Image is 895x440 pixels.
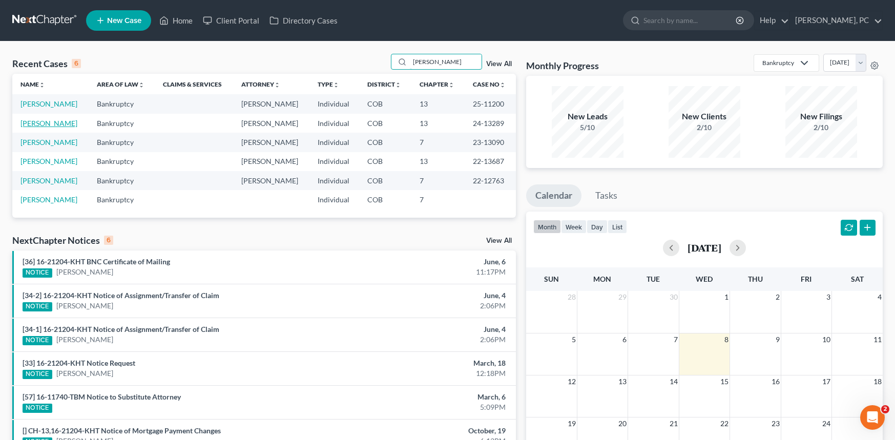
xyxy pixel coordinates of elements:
td: [PERSON_NAME] [233,133,309,152]
div: October, 19 [351,426,506,436]
div: New Clients [669,111,740,122]
div: June, 4 [351,324,506,334]
td: Individual [309,133,360,152]
span: 15 [719,375,730,388]
div: 5:09PM [351,402,506,412]
span: 20 [617,417,628,430]
td: 25-11200 [465,94,516,113]
a: [33] 16-21204-KHT Notice Request [23,359,135,367]
a: [PERSON_NAME] [20,157,77,165]
a: View All [486,237,512,244]
a: [36] 16-21204-KHT BNC Certificate of Mailing [23,257,170,266]
a: View All [486,60,512,68]
div: Bankruptcy [762,58,794,67]
div: 6 [104,236,113,245]
td: COB [359,133,411,152]
span: 14 [669,375,679,388]
td: COB [359,152,411,171]
div: NOTICE [23,268,52,278]
div: 2/10 [669,122,740,133]
a: Calendar [526,184,581,207]
div: Recent Cases [12,57,81,70]
td: 13 [411,152,465,171]
div: NOTICE [23,336,52,345]
span: 8 [723,333,730,346]
a: [34-1] 16-21204-KHT Notice of Assignment/Transfer of Claim [23,325,219,333]
span: 17 [821,375,831,388]
td: COB [359,190,411,209]
td: 24-13289 [465,114,516,133]
i: unfold_more [395,82,401,88]
div: NextChapter Notices [12,234,113,246]
a: [PERSON_NAME] [56,368,113,379]
a: [PERSON_NAME] [56,334,113,345]
input: Search by name... [643,11,737,30]
span: 23 [771,417,781,430]
button: week [561,220,587,234]
td: COB [359,94,411,113]
a: [PERSON_NAME] [20,195,77,204]
td: [PERSON_NAME] [233,152,309,171]
td: Bankruptcy [89,133,155,152]
span: Mon [593,275,611,283]
a: Home [154,11,198,30]
td: 7 [411,171,465,190]
i: unfold_more [499,82,506,88]
td: [PERSON_NAME] [233,94,309,113]
div: 2:06PM [351,334,506,345]
input: Search by name... [410,54,482,69]
td: Bankruptcy [89,171,155,190]
div: 12:18PM [351,368,506,379]
a: [PERSON_NAME] [20,119,77,128]
button: month [533,220,561,234]
h3: Monthly Progress [526,59,599,72]
a: Typeunfold_more [318,80,339,88]
i: unfold_more [39,82,45,88]
span: 10 [821,333,831,346]
a: [PERSON_NAME] [56,267,113,277]
div: 11:17PM [351,267,506,277]
div: New Leads [552,111,623,122]
span: 21 [669,417,679,430]
td: Bankruptcy [89,114,155,133]
span: 13 [617,375,628,388]
span: 30 [669,291,679,303]
span: Wed [696,275,713,283]
a: Attorneyunfold_more [241,80,280,88]
td: Individual [309,114,360,133]
div: New Filings [785,111,857,122]
a: [34-2] 16-21204-KHT Notice of Assignment/Transfer of Claim [23,291,219,300]
span: 3 [825,291,831,303]
span: Sun [544,275,559,283]
a: [57] 16-11740-TBM Notice to Substitute Attorney [23,392,181,401]
td: Individual [309,94,360,113]
span: 6 [621,333,628,346]
a: [PERSON_NAME] [20,138,77,146]
td: [PERSON_NAME] [233,171,309,190]
div: 2/10 [785,122,857,133]
td: Individual [309,152,360,171]
div: June, 4 [351,290,506,301]
div: 6 [72,59,81,68]
i: unfold_more [138,82,144,88]
a: Area of Lawunfold_more [97,80,144,88]
th: Claims & Services [155,74,233,94]
span: Sat [851,275,864,283]
td: COB [359,171,411,190]
i: unfold_more [274,82,280,88]
span: Fri [801,275,811,283]
span: 1 [723,291,730,303]
span: Thu [748,275,763,283]
span: 4 [877,291,883,303]
span: 29 [617,291,628,303]
a: Help [755,11,789,30]
span: 7 [673,333,679,346]
div: 2:06PM [351,301,506,311]
i: unfold_more [333,82,339,88]
button: day [587,220,608,234]
iframe: Intercom live chat [860,405,885,430]
td: 7 [411,190,465,209]
td: Individual [309,171,360,190]
td: COB [359,114,411,133]
div: 5/10 [552,122,623,133]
